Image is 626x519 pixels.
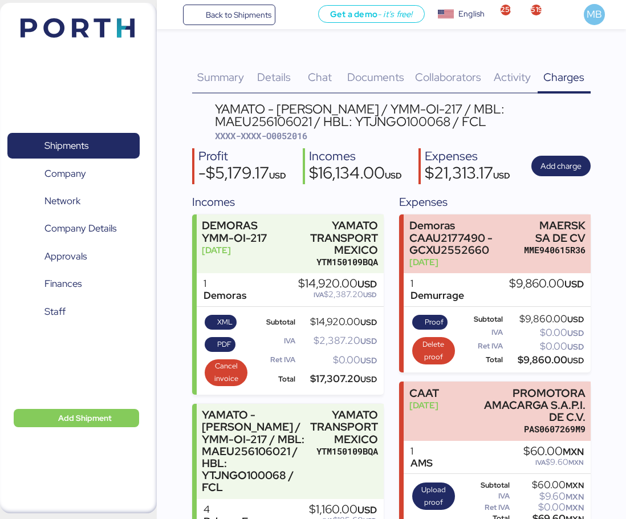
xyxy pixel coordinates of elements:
[254,337,295,345] div: IVA
[524,244,586,256] div: MME940615R36
[309,165,402,184] div: $16,134.00
[314,290,324,299] span: IVA
[254,318,295,326] div: Subtotal
[567,314,584,325] span: USD
[298,278,377,290] div: $14,920.00
[512,481,584,489] div: $60.00
[412,482,455,510] button: Upload proof
[410,290,464,302] div: Demurrage
[309,148,402,165] div: Incomes
[543,70,584,84] span: Charges
[254,356,295,364] div: Ret IVA
[410,445,433,457] div: 1
[566,480,584,490] span: MXN
[461,315,503,323] div: Subtotal
[461,356,503,364] div: Total
[202,244,275,256] div: [DATE]
[412,337,455,364] button: Delete proof
[357,504,377,516] span: USD
[202,409,304,493] div: YAMATO - [PERSON_NAME] / YMM-OI-217 / MBL: MAEU256106021 / HBL: YTJNGO100068 / FCL
[363,290,377,299] span: USD
[494,70,531,84] span: Activity
[44,303,66,320] span: Staff
[164,5,183,25] button: Menu
[309,504,377,516] div: $1,160.00
[360,355,377,366] span: USD
[566,502,584,513] span: MXN
[298,290,377,299] div: $2,387.20
[44,193,80,209] span: Network
[505,356,584,364] div: $9,860.00
[204,504,258,516] div: 4
[509,278,584,290] div: $9,860.00
[281,256,378,268] div: YTM150109BQA
[493,170,510,181] span: USD
[7,188,140,214] a: Network
[415,70,481,84] span: Collaborators
[44,248,87,265] span: Approvals
[215,130,307,141] span: XXXX-XXXX-O0052016
[357,278,377,290] span: USD
[360,336,377,346] span: USD
[205,315,237,330] button: XML
[7,244,140,270] a: Approvals
[183,5,276,25] a: Back to Shipments
[458,8,485,20] div: English
[254,375,295,383] div: Total
[209,360,244,385] span: Cancel invoice
[416,338,451,363] span: Delete proof
[523,445,584,458] div: $60.00
[44,137,88,154] span: Shipments
[298,375,377,383] div: $17,307.20
[7,133,140,159] a: Shipments
[512,503,584,512] div: $0.00
[7,216,140,242] a: Company Details
[512,492,584,501] div: $9.60
[416,484,451,509] span: Upload proof
[461,329,503,336] div: IVA
[587,7,602,22] span: MB
[269,170,286,181] span: USD
[360,374,377,384] span: USD
[360,317,377,327] span: USD
[425,165,510,184] div: $21,313.17
[215,103,591,128] div: YAMATO - [PERSON_NAME] / YMM-OI-217 / MBL: MAEU256106021 / HBL: YTJNGO100068 / FCL
[206,8,271,22] span: Back to Shipments
[198,165,286,184] div: -$5,179.17
[523,458,584,467] div: $9.60
[531,156,591,176] button: Add charge
[205,337,235,352] button: PDF
[44,165,86,182] span: Company
[425,148,510,165] div: Expenses
[257,70,291,84] span: Details
[217,338,231,351] span: PDF
[540,159,582,173] span: Add charge
[566,492,584,502] span: MXN
[425,316,444,329] span: Proof
[461,504,510,512] div: Ret IVA
[480,387,586,423] div: PROMOTORA AMACARGA S.A.P.I. DE C.V.
[567,328,584,338] span: USD
[409,399,439,411] div: [DATE]
[409,387,439,399] div: CAAT
[198,148,286,165] div: Profit
[308,70,332,84] span: Chat
[461,481,510,489] div: Subtotal
[298,356,377,364] div: $0.00
[412,315,448,330] button: Proof
[568,458,584,467] span: MXN
[281,220,378,256] div: YAMATO TRANSPORT MEXICO
[461,342,503,350] div: Ret IVA
[563,445,584,458] span: MXN
[204,290,246,302] div: Demoras
[524,220,586,244] div: MAERSK SA DE CV
[202,220,275,244] div: DEMORAS YMM-OI-217
[480,423,586,435] div: PAS0607269M9
[385,170,402,181] span: USD
[310,445,378,457] div: YTM150109BQA
[58,411,112,425] span: Add Shipment
[217,316,233,329] span: XML
[409,220,518,256] div: Demoras CAAU2177490 - GCXU2552660
[298,336,377,345] div: $2,387.20
[567,342,584,352] span: USD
